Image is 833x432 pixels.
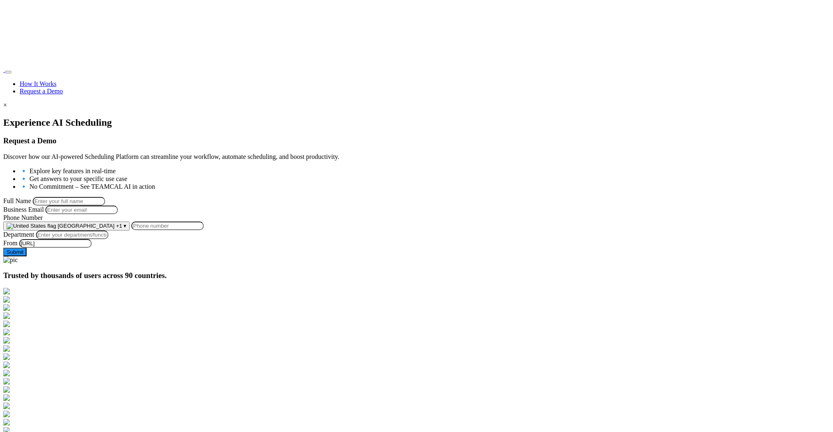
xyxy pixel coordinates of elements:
[3,117,830,128] h1: Experience AI Scheduling
[3,321,10,327] img: https-www.portland.gov-.png
[3,296,10,303] img: http-supreme.co.in-%E2%80%931.png
[3,222,130,231] button: [GEOGRAPHIC_DATA] +1 ▾
[3,337,10,344] img: https-www.be.ch-de-start.html.png
[3,256,18,264] img: pic
[3,329,10,335] img: https-careerpluscanada.com-.png
[3,248,27,256] button: Submit
[3,419,10,425] img: https-izinga.co-%E2%80%931.png
[3,353,10,360] img: https-backofficestaffingsolutions.com-.png
[20,80,56,87] a: How It Works
[20,183,830,190] li: 🔹 No Commitment – See TEAMCAL AI in action
[7,223,56,229] img: United States flag
[3,394,10,401] img: https-www.stellantis-fs.com-.png
[3,271,830,280] h3: Trusted by thousands of users across 90 countries.
[3,411,10,417] img: https-ipresence.jp-.png
[3,386,10,393] img: https-web.de-.png
[3,231,34,238] label: Department
[3,312,10,319] img: https-appsolve.com-%E2%80%931.png
[3,403,10,409] img: https-inservicetelecom.com-.png
[124,223,126,229] span: ▾
[20,175,830,183] li: 🔹 Get answers to your specific use case
[116,223,122,229] span: +1
[3,288,10,294] img: http-den-ev.de-.png
[20,88,63,95] a: Request a Demo
[3,214,43,221] label: Phone Number
[36,231,108,239] input: Enter your department/function
[58,223,115,229] span: [GEOGRAPHIC_DATA]
[3,102,830,109] div: ×
[3,362,10,368] img: https-aquabubbler.com.au-.png
[45,206,118,214] input: Enter your email
[3,153,830,161] p: Discover how our AI-powered Scheduling Platform can streamline your workflow, automate scheduling...
[5,71,11,73] button: Toggle navigation
[20,167,830,175] li: 🔹 Explore key features in real-time
[3,378,10,385] img: https-conexo.casa-.png
[33,197,105,206] input: Name must only contain letters and spaces
[3,345,10,352] img: https-biotech-net.com-.png
[3,136,830,145] h3: Request a Demo
[3,240,18,247] label: From
[3,370,10,376] img: https-codete.com-.png
[3,206,44,213] label: Business Email
[131,222,204,230] input: Phone number
[3,304,10,311] img: https-ample.co.in-.png
[3,197,31,204] label: Full Name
